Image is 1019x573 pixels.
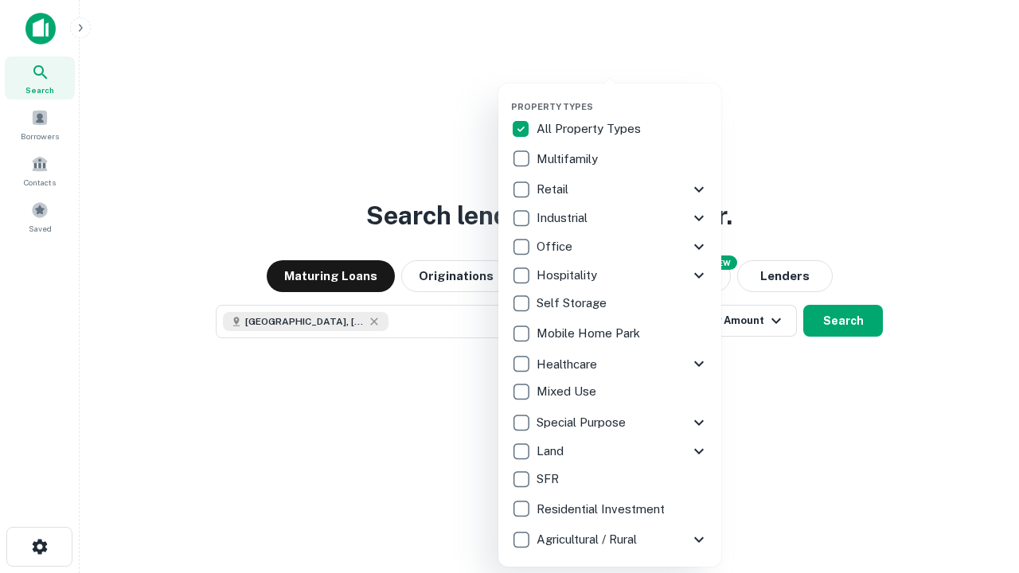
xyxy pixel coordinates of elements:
div: Land [511,437,709,466]
div: Hospitality [511,261,709,290]
p: Hospitality [537,266,600,285]
p: SFR [537,470,562,489]
div: Special Purpose [511,408,709,437]
p: Retail [537,180,572,199]
div: Healthcare [511,349,709,378]
p: All Property Types [537,119,644,138]
p: Residential Investment [537,500,668,519]
p: Office [537,237,576,256]
p: Special Purpose [537,413,629,432]
p: Industrial [537,209,591,228]
p: Agricultural / Rural [537,530,640,549]
iframe: Chat Widget [939,446,1019,522]
div: Office [511,232,709,261]
div: Industrial [511,204,709,232]
p: Land [537,442,567,461]
p: Mixed Use [537,382,599,401]
span: Property Types [511,102,593,111]
div: Agricultural / Rural [511,525,709,554]
p: Self Storage [537,294,610,313]
p: Multifamily [537,150,601,169]
div: Retail [511,175,709,204]
p: Mobile Home Park [537,324,643,343]
p: Healthcare [537,355,600,374]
